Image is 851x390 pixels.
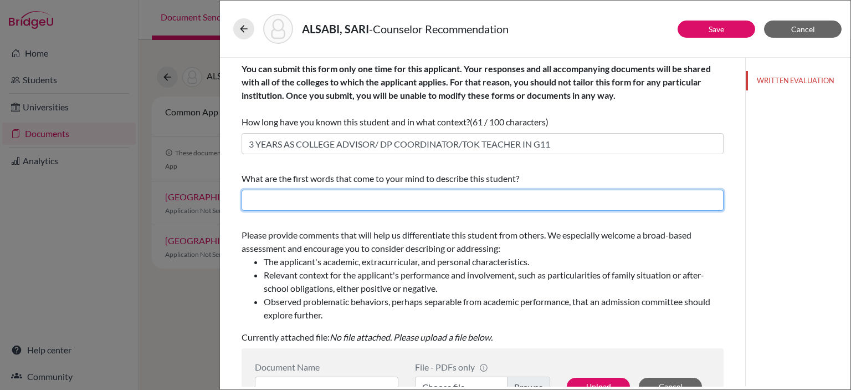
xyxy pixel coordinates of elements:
[415,362,550,372] div: File - PDFs only
[264,255,724,269] li: The applicant's academic, extracurricular, and personal characteristics.
[330,332,493,342] i: No file attached. Please upload a file below.
[470,117,548,127] span: (61 / 100 characters)
[242,230,724,322] span: Please provide comments that will help us differentiate this student from others. We especially w...
[242,173,519,184] span: What are the first words that come to your mind to describe this student?
[242,224,724,348] div: Currently attached file:
[369,22,509,36] span: - Counselor Recommendation
[242,63,711,100] b: You can submit this form only one time for this applicant. Your responses and all accompanying do...
[746,71,850,90] button: WRITTEN EVALUATION
[264,269,724,295] li: Relevant context for the applicant's performance and involvement, such as particularities of fami...
[255,362,398,372] div: Document Name
[479,363,488,372] span: info
[264,295,724,322] li: Observed problematic behaviors, perhaps separable from academic performance, that an admission co...
[302,22,369,36] strong: ALSABI, SARI
[242,63,711,127] span: How long have you known this student and in what context?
